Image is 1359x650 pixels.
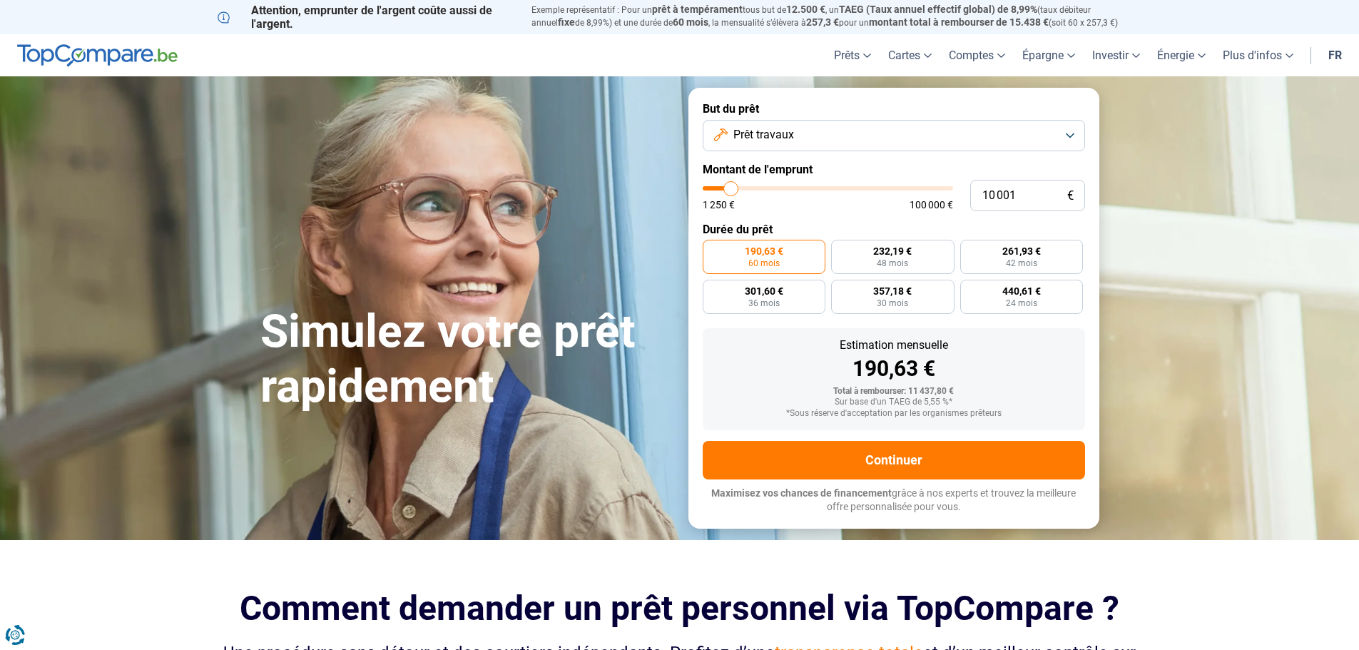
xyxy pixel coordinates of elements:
[1006,259,1037,268] span: 42 mois
[940,34,1014,76] a: Comptes
[880,34,940,76] a: Cartes
[558,16,575,28] span: fixe
[877,259,908,268] span: 48 mois
[703,102,1085,116] label: But du prêt
[260,305,671,415] h1: Simulez votre prêt rapidement
[218,589,1142,628] h2: Comment demander un prêt personnel via TopCompare ?
[1014,34,1084,76] a: Épargne
[714,358,1074,380] div: 190,63 €
[714,409,1074,419] div: *Sous réserve d'acceptation par les organismes prêteurs
[1084,34,1149,76] a: Investir
[877,299,908,308] span: 30 mois
[703,441,1085,479] button: Continuer
[711,487,892,499] span: Maximisez vos chances de financement
[1320,34,1350,76] a: fr
[703,200,735,210] span: 1 250 €
[703,223,1085,236] label: Durée du prêt
[873,246,912,256] span: 232,19 €
[673,16,708,28] span: 60 mois
[1006,299,1037,308] span: 24 mois
[786,4,825,15] span: 12.500 €
[218,4,514,31] p: Attention, emprunter de l'argent coûte aussi de l'argent.
[869,16,1049,28] span: montant total à rembourser de 15.438 €
[17,44,178,67] img: TopCompare
[1214,34,1302,76] a: Plus d'infos
[714,340,1074,351] div: Estimation mensuelle
[733,127,794,143] span: Prêt travaux
[703,120,1085,151] button: Prêt travaux
[531,4,1142,29] p: Exemple représentatif : Pour un tous but de , un (taux débiteur annuel de 8,99%) et une durée de ...
[745,286,783,296] span: 301,60 €
[1067,190,1074,202] span: €
[652,4,743,15] span: prêt à tempérament
[703,487,1085,514] p: grâce à nos experts et trouvez la meilleure offre personnalisée pour vous.
[714,397,1074,407] div: Sur base d'un TAEG de 5,55 %*
[910,200,953,210] span: 100 000 €
[825,34,880,76] a: Prêts
[1149,34,1214,76] a: Énergie
[714,387,1074,397] div: Total à rembourser: 11 437,80 €
[873,286,912,296] span: 357,18 €
[839,4,1037,15] span: TAEG (Taux annuel effectif global) de 8,99%
[806,16,839,28] span: 257,3 €
[1002,246,1041,256] span: 261,93 €
[745,246,783,256] span: 190,63 €
[748,299,780,308] span: 36 mois
[1002,286,1041,296] span: 440,61 €
[703,163,1085,176] label: Montant de l'emprunt
[748,259,780,268] span: 60 mois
